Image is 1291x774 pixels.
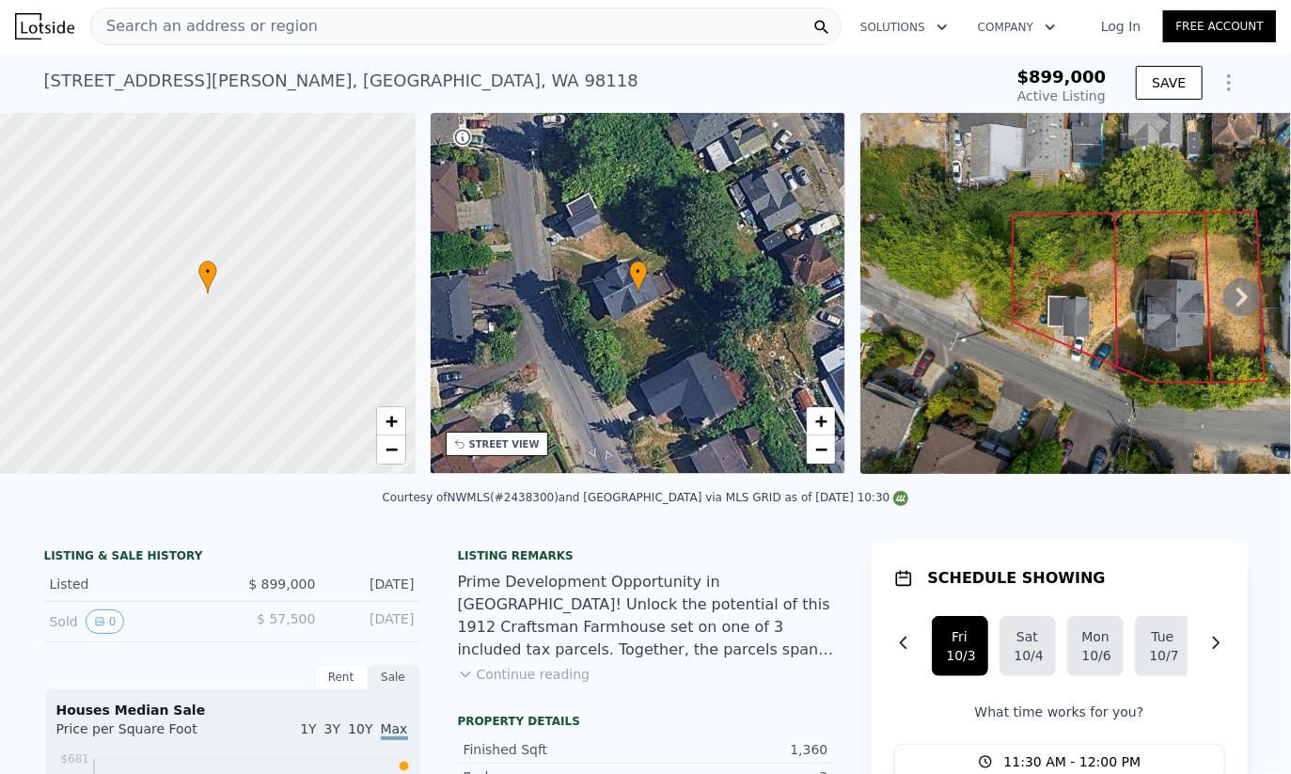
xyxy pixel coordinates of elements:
p: What time works for you? [894,703,1225,721]
button: SAVE [1136,66,1202,100]
span: • [629,263,648,280]
span: 1Y [300,721,316,736]
a: Zoom in [807,407,835,435]
span: − [815,437,827,461]
div: Prime Development Opportunity in [GEOGRAPHIC_DATA]! Unlock the potential of this 1912 Craftsman F... [458,571,834,661]
span: 3Y [324,721,340,736]
button: Continue reading [458,665,590,684]
a: Zoom out [377,435,405,464]
button: Show Options [1210,64,1248,102]
span: − [385,437,397,461]
div: Finished Sqft [464,740,646,759]
button: Company [963,10,1071,44]
div: Listing remarks [458,548,834,563]
span: + [385,409,397,433]
button: View historical data [86,609,125,634]
div: Listed [50,575,217,593]
img: Lotside [15,13,74,39]
div: Price per Square Foot [56,719,232,750]
button: Fri10/3 [932,616,988,676]
span: Active Listing [1017,88,1106,103]
div: 10/6 [1082,646,1109,665]
div: • [198,261,217,293]
span: $ 57,500 [257,611,315,626]
div: Fri [947,627,973,646]
div: Rent [315,665,368,689]
button: Mon10/6 [1067,616,1124,676]
div: [DATE] [331,609,415,634]
div: [DATE] [331,575,415,593]
a: Zoom in [377,407,405,435]
div: Property details [458,714,834,729]
div: Tue [1150,627,1176,646]
span: 11:30 AM - 12:00 PM [1004,752,1141,771]
tspan: $681 [60,752,89,766]
span: 10Y [348,721,372,736]
h1: SCHEDULE SHOWING [928,567,1106,590]
div: Mon [1082,627,1109,646]
div: • [629,261,648,293]
button: Solutions [845,10,963,44]
div: 10/7 [1150,646,1176,665]
div: [STREET_ADDRESS][PERSON_NAME] , [GEOGRAPHIC_DATA] , WA 98118 [44,68,638,94]
span: + [815,409,827,433]
span: • [198,263,217,280]
div: 10/4 [1015,646,1041,665]
span: $899,000 [1017,67,1107,87]
div: Houses Median Sale [56,701,408,719]
span: Max [381,721,408,740]
div: 1,360 [646,740,828,759]
img: NWMLS Logo [893,491,908,506]
div: Sold [50,609,217,634]
div: 10/3 [947,646,973,665]
div: STREET VIEW [469,437,540,451]
span: Search an address or region [91,15,318,38]
div: Courtesy of NWMLS (#2438300) and [GEOGRAPHIC_DATA] via MLS GRID as of [DATE] 10:30 [383,491,909,504]
div: LISTING & SALE HISTORY [44,548,420,567]
a: Zoom out [807,435,835,464]
a: Log In [1078,17,1163,36]
div: Sale [368,665,420,689]
button: Sat10/4 [1000,616,1056,676]
div: Sat [1015,627,1041,646]
button: Tue10/7 [1135,616,1191,676]
a: Free Account [1163,10,1276,42]
span: $ 899,000 [248,577,315,592]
